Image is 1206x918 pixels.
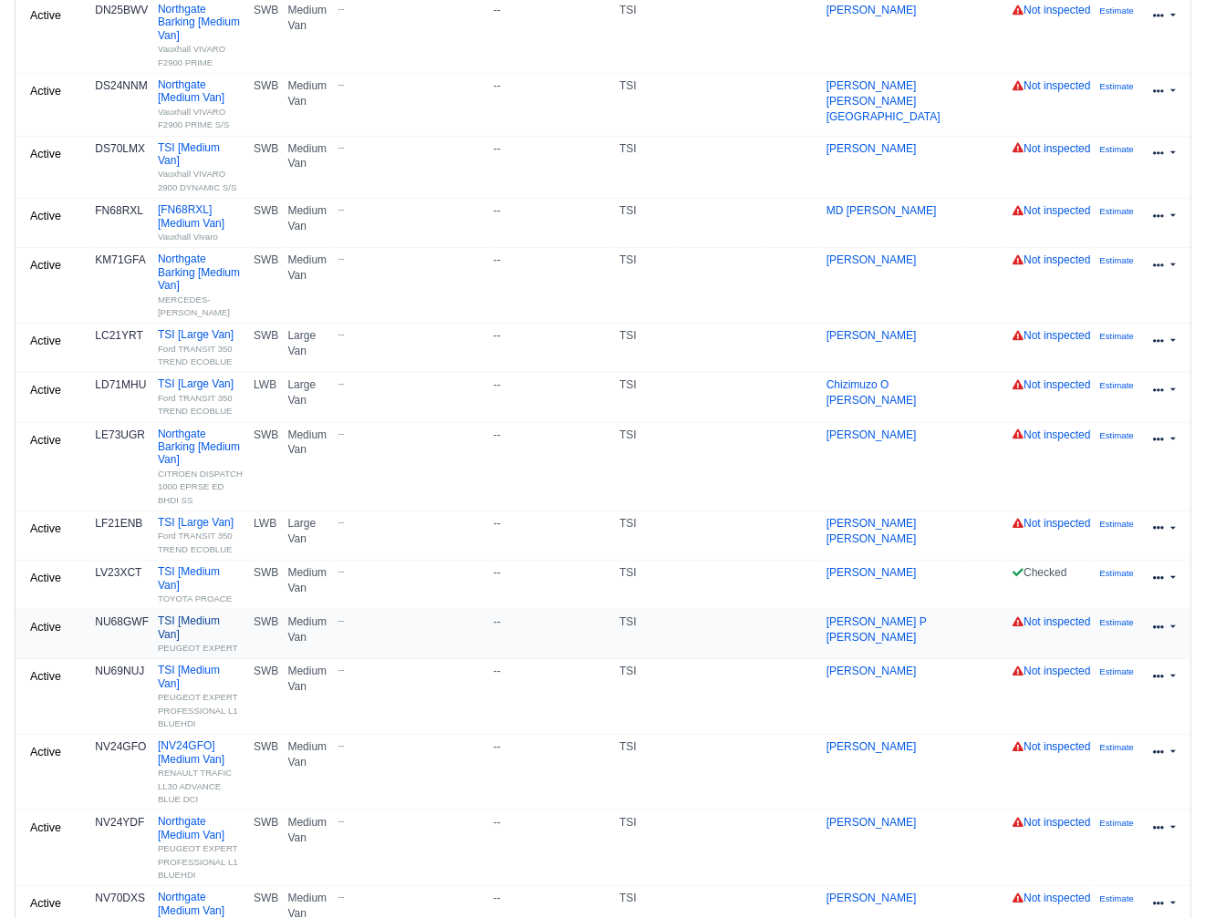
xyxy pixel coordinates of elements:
[95,517,142,530] strong: LF21ENB
[827,79,941,123] a: [PERSON_NAME] [PERSON_NAME][GEOGRAPHIC_DATA]
[1100,79,1134,92] a: Estimate
[1013,665,1090,677] a: Not inspected
[827,142,917,155] a: [PERSON_NAME]
[827,615,927,644] a: [PERSON_NAME] P [PERSON_NAME]
[95,253,145,266] strong: KM71GFA
[489,735,615,810] td: --
[158,141,244,194] a: TSI [Medium Van]Vauxhall VIVARO 2900 DYNAMIC S/S
[95,566,141,579] strong: LV23XCT
[1013,816,1090,829] a: Not inspected
[615,248,676,324] td: TSI
[1100,5,1134,15] small: Estimate
[20,565,71,592] a: Active
[1100,816,1134,829] a: Estimate
[1013,517,1090,530] a: Not inspected
[338,253,484,264] small: --
[1100,617,1134,627] small: Estimate
[158,107,229,129] small: Vauxhall VIVARO F2900 PRIME S/S
[1100,144,1134,154] small: Estimate
[338,3,484,15] small: --
[158,294,230,317] small: MERCEDES-[PERSON_NAME]
[158,44,225,67] small: Vauxhall VIVARO F2900 PRIME
[249,324,283,373] td: SWB
[827,816,917,829] a: [PERSON_NAME]
[158,203,244,242] a: [FN68RXL] [Medium Van]Vauxhall Vivaro
[1100,568,1134,578] small: Estimate
[1100,380,1134,390] small: Estimate
[249,248,283,324] td: SWB
[1100,142,1134,155] a: Estimate
[489,810,615,886] td: --
[1100,665,1134,677] a: Estimate
[283,136,333,199] td: Medium Van
[20,3,71,29] a: Active
[827,566,917,579] a: [PERSON_NAME]
[338,614,484,626] small: --
[1100,331,1134,341] small: Estimate
[249,422,283,511] td: SWB
[489,248,615,324] td: --
[20,739,71,766] a: Active
[20,328,71,355] a: Active
[489,199,615,248] td: --
[489,610,615,659] td: --
[1013,329,1090,342] a: Not inspected
[20,428,71,454] a: Active
[615,373,676,422] td: TSI
[249,810,283,886] td: SWB
[95,378,146,391] strong: LD71MHU
[489,136,615,199] td: --
[283,659,333,735] td: Medium Van
[158,768,232,804] small: RENAULT TRAFIC LL30 ADVANCE BLUE DCI
[338,377,484,389] small: --
[615,561,676,610] td: TSI
[158,516,244,555] a: TSI [Large Van]Ford TRANSIT 350 TREND ECOBLUE
[1100,430,1134,440] small: Estimate
[158,328,244,367] a: TSI [Large Van]Ford TRANSIT 350 TREND ECOBLUE
[158,232,218,242] small: Vauxhall Vivaro
[1100,740,1134,753] a: Estimate
[489,561,615,610] td: --
[1013,378,1090,391] a: Not inspected
[158,565,244,604] a: TSI [Medium Van]TOYOTA PROACE
[158,3,244,68] a: Northgate Barking [Medium Van]Vauxhall VIVARO F2900 PRIME
[1013,740,1090,753] a: Not inspected
[249,511,283,560] td: LWB
[95,740,146,753] strong: NV24GFO
[158,643,238,653] small: PEUGEOT EXPERT
[1100,566,1134,579] a: Estimate
[1100,666,1134,676] small: Estimate
[20,203,71,230] a: Active
[489,324,615,373] td: --
[827,204,937,217] a: MD [PERSON_NAME]
[158,531,233,553] small: Ford TRANSIT 350 TREND ECOBLUE
[489,659,615,735] td: --
[1100,329,1134,342] a: Estimate
[158,469,243,505] small: CITROEN DISPATCH 1000 EPRSE ED BHDI SS
[1100,892,1134,904] a: Estimate
[158,593,232,603] small: TOYOTA PROACE
[95,329,142,342] strong: LC21YRT
[338,815,484,827] small: --
[249,136,283,199] td: SWB
[283,810,333,886] td: Medium Van
[158,428,244,506] a: Northgate Barking [Medium Van]CITROEN DISPATCH 1000 EPRSE ED BHDI SS
[1013,253,1090,266] a: Not inspected
[158,169,236,191] small: Vauxhall VIVARO 2900 DYNAMIC S/S
[20,516,71,542] a: Active
[615,422,676,511] td: TSI
[249,373,283,422] td: LWB
[158,393,233,416] small: Ford TRANSIT 350 TREND ECOBLUE
[827,253,917,266] a: [PERSON_NAME]
[1013,79,1090,92] a: Not inspected
[489,74,615,137] td: --
[489,511,615,560] td: --
[827,4,917,16] a: [PERSON_NAME]
[249,199,283,248] td: SWB
[489,422,615,511] td: --
[20,253,71,279] a: Active
[1100,517,1134,530] a: Estimate
[615,610,676,659] td: TSI
[283,561,333,610] td: Medium Van
[615,810,676,886] td: TSI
